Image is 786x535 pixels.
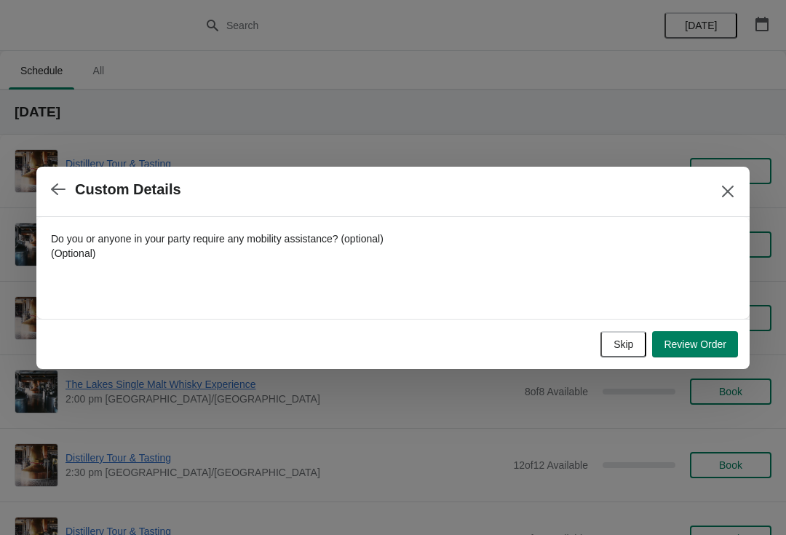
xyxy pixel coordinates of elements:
[715,178,741,205] button: Close
[51,231,386,261] label: Do you or anyone in your party require any mobility assistance? (optional) (Optional)
[75,181,181,198] h2: Custom Details
[652,331,738,357] button: Review Order
[600,331,646,357] button: Skip
[614,338,633,350] span: Skip
[664,338,726,350] span: Review Order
